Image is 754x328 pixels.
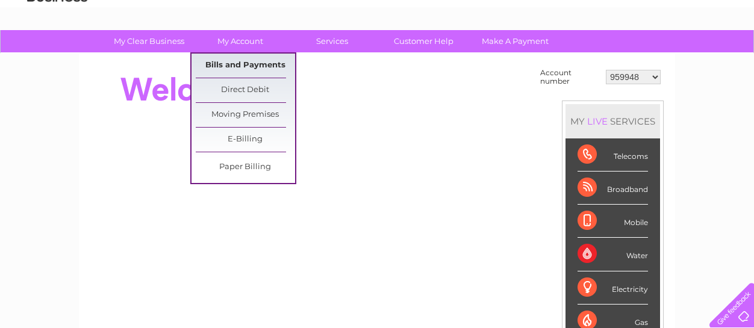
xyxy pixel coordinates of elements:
img: logo.png [26,31,88,68]
div: Clear Business is a trading name of Verastar Limited (registered in [GEOGRAPHIC_DATA] No. 3667643... [93,7,662,58]
a: My Account [191,30,290,52]
a: Telecoms [606,51,642,60]
a: Bills and Payments [196,54,295,78]
a: Log out [714,51,743,60]
a: Water [542,51,565,60]
a: Direct Debit [196,78,295,102]
div: Broadband [578,172,648,205]
a: Moving Premises [196,103,295,127]
div: Water [578,238,648,271]
a: Energy [572,51,599,60]
div: Mobile [578,205,648,238]
td: Account number [537,66,603,88]
a: Services [282,30,382,52]
div: Telecoms [578,138,648,172]
a: Customer Help [374,30,473,52]
a: My Clear Business [99,30,199,52]
div: MY SERVICES [565,104,660,138]
a: Make A Payment [466,30,565,52]
div: LIVE [585,116,610,127]
a: Blog [649,51,667,60]
a: 0333 014 3131 [527,6,610,21]
a: Contact [674,51,703,60]
a: Paper Billing [196,155,295,179]
a: E-Billing [196,128,295,152]
div: Electricity [578,271,648,305]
